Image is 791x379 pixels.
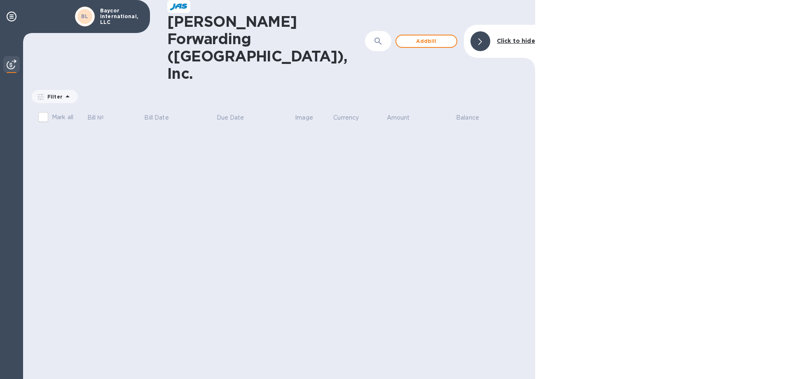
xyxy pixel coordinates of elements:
b: Click to hide [497,38,535,44]
button: Addbill [395,35,457,48]
span: Balance [456,113,490,122]
p: Amount [387,113,410,122]
span: Bill Date [144,113,179,122]
p: Image [295,113,313,122]
p: Due Date [217,113,244,122]
b: BL [81,13,89,19]
span: Due Date [217,113,255,122]
span: Add bill [403,36,450,46]
span: Amount [387,113,421,122]
p: Balance [456,113,479,122]
h1: [PERSON_NAME] Forwarding ([GEOGRAPHIC_DATA]), Inc. [167,13,365,82]
p: Filter [44,93,63,100]
p: Currency [333,113,359,122]
p: Baycor International, LLC [100,8,141,25]
span: Bill № [87,113,115,122]
p: Bill Date [144,113,168,122]
p: Bill № [87,113,104,122]
p: Mark all [52,113,73,122]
